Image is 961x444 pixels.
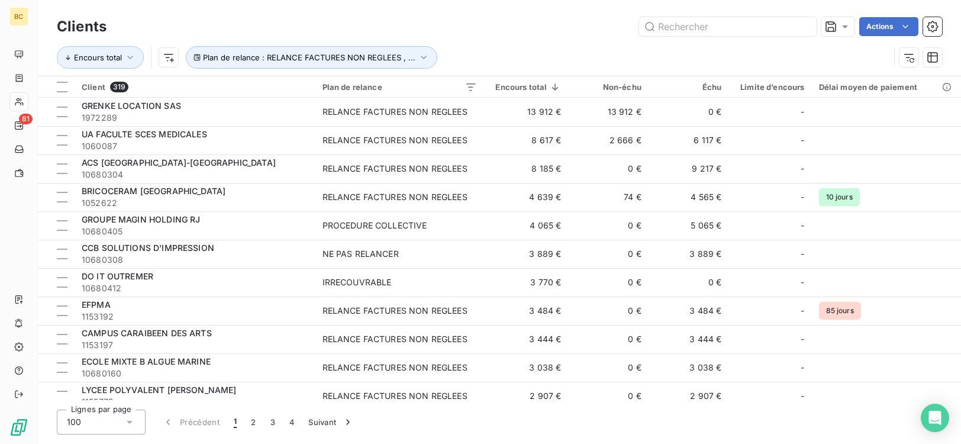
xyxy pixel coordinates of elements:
[82,300,111,310] span: EFPMA
[234,416,237,428] span: 1
[568,155,649,183] td: 0 €
[649,155,729,183] td: 9 217 €
[649,297,729,325] td: 3 484 €
[801,248,804,260] span: -
[82,226,308,237] span: 10680405
[484,268,569,297] td: 3 770 €
[9,418,28,437] img: Logo LeanPay
[323,191,467,203] div: RELANCE FACTURES NON REGLEES
[82,254,308,266] span: 10680308
[801,134,804,146] span: -
[649,268,729,297] td: 0 €
[82,129,207,139] span: UA FACULTE SCES MEDICALES
[9,7,28,26] div: BC
[484,183,569,211] td: 4 639 €
[801,191,804,203] span: -
[859,17,918,36] button: Actions
[801,106,804,118] span: -
[82,197,308,209] span: 1052622
[484,353,569,382] td: 3 038 €
[484,211,569,240] td: 4 065 €
[801,163,804,175] span: -
[801,333,804,345] span: -
[110,82,128,92] span: 319
[484,297,569,325] td: 3 484 €
[649,240,729,268] td: 3 889 €
[575,82,641,92] div: Non-échu
[801,305,804,317] span: -
[82,368,308,379] span: 10680160
[649,353,729,382] td: 3 038 €
[82,112,308,124] span: 1972289
[801,362,804,374] span: -
[484,98,569,126] td: 13 912 €
[568,382,649,410] td: 0 €
[82,385,237,395] span: LYCEE POLYVALENT [PERSON_NAME]
[568,183,649,211] td: 74 €
[323,82,477,92] div: Plan de relance
[323,276,392,288] div: IRRECOUVRABLE
[801,390,804,402] span: -
[82,271,153,281] span: DO IT OUTREMER
[323,390,467,402] div: RELANCE FACTURES NON REGLEES
[82,356,211,366] span: ECOLE MIXTE B ALGUE MARINE
[568,325,649,353] td: 0 €
[82,214,200,224] span: GROUPE MAGIN HOLDING RJ
[19,114,33,124] span: 81
[74,53,122,62] span: Encours total
[82,140,308,152] span: 1060087
[323,305,467,317] div: RELANCE FACTURES NON REGLEES
[656,82,722,92] div: Échu
[649,98,729,126] td: 0 €
[82,169,308,181] span: 10680304
[82,396,308,408] span: 1155775
[82,101,181,111] span: GRENKE LOCATION SAS
[568,126,649,155] td: 2 666 €
[801,276,804,288] span: -
[323,134,467,146] div: RELANCE FACTURES NON REGLEES
[323,333,467,345] div: RELANCE FACTURES NON REGLEES
[82,157,276,168] span: ACS [GEOGRAPHIC_DATA]-[GEOGRAPHIC_DATA]
[67,416,81,428] span: 100
[323,220,427,231] div: PROCEDURE COLLECTIVE
[649,183,729,211] td: 4 565 €
[323,106,467,118] div: RELANCE FACTURES NON REGLEES
[82,186,225,196] span: BRICOCERAM [GEOGRAPHIC_DATA]
[819,82,954,92] div: Délai moyen de paiement
[819,188,860,206] span: 10 jours
[82,339,308,351] span: 1153197
[568,297,649,325] td: 0 €
[282,410,301,435] button: 4
[921,404,949,432] div: Open Intercom Messenger
[568,353,649,382] td: 0 €
[484,382,569,410] td: 2 907 €
[227,410,244,435] button: 1
[649,382,729,410] td: 2 907 €
[491,82,562,92] div: Encours total
[82,82,105,92] span: Client
[203,53,415,62] span: Plan de relance : RELANCE FACTURES NON REGLEES , ...
[57,16,107,37] h3: Clients
[568,268,649,297] td: 0 €
[186,46,437,69] button: Plan de relance : RELANCE FACTURES NON REGLEES , ...
[736,82,804,92] div: Limite d’encours
[801,220,804,231] span: -
[155,410,227,435] button: Précédent
[649,211,729,240] td: 5 065 €
[323,248,399,260] div: NE PAS RELANCER
[57,46,144,69] button: Encours total
[82,311,308,323] span: 1153192
[568,98,649,126] td: 13 912 €
[568,240,649,268] td: 0 €
[82,243,214,253] span: CCB SOLUTIONS D'IMPRESSION
[649,325,729,353] td: 3 444 €
[82,328,212,338] span: CAMPUS CARAIBEEN DES ARTS
[649,126,729,155] td: 6 117 €
[484,126,569,155] td: 8 617 €
[323,362,467,374] div: RELANCE FACTURES NON REGLEES
[568,211,649,240] td: 0 €
[819,302,861,320] span: 85 jours
[639,17,817,36] input: Rechercher
[323,163,467,175] div: RELANCE FACTURES NON REGLEES
[244,410,263,435] button: 2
